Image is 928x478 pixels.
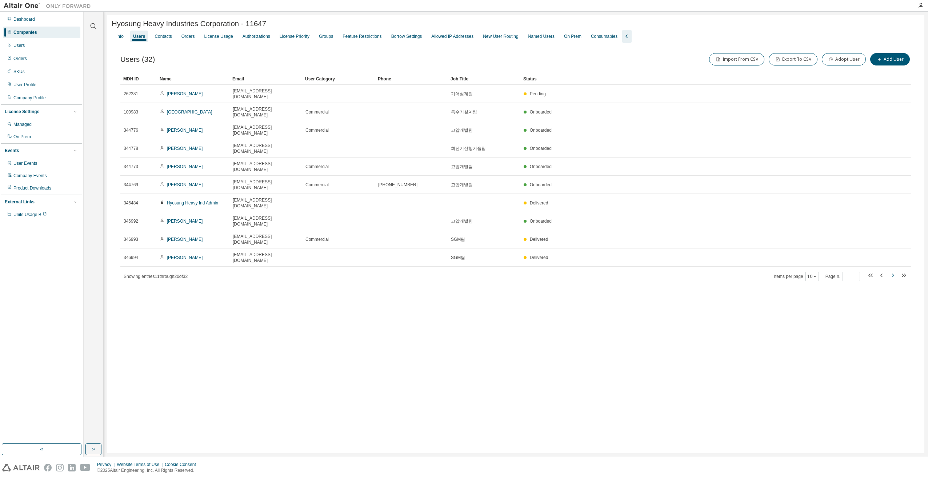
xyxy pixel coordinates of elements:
[530,91,546,96] span: Pending
[233,252,299,263] span: [EMAIL_ADDRESS][DOMAIN_NAME]
[13,122,32,127] div: Managed
[167,91,203,96] a: [PERSON_NAME]
[124,255,138,260] span: 346994
[204,33,233,39] div: License Usage
[124,182,138,188] span: 344769
[167,128,203,133] a: [PERSON_NAME]
[530,146,552,151] span: Onboarded
[391,33,422,39] div: Borrow Settings
[243,33,270,39] div: Authorizations
[305,164,329,170] span: Commercial
[305,73,372,85] div: User Category
[124,236,138,242] span: 346993
[160,73,227,85] div: Name
[97,467,200,474] p: © 2025 Altair Engineering, Inc. All Rights Reserved.
[319,33,333,39] div: Groups
[233,143,299,154] span: [EMAIL_ADDRESS][DOMAIN_NAME]
[13,69,25,75] div: SKUs
[530,109,552,115] span: Onboarded
[13,160,37,166] div: User Events
[80,464,91,471] img: youtube.svg
[451,127,473,133] span: 고압개발팀
[451,164,473,170] span: 고압개발팀
[774,272,819,281] span: Items per page
[13,29,37,35] div: Companies
[167,164,203,169] a: [PERSON_NAME]
[13,56,27,61] div: Orders
[530,128,552,133] span: Onboarded
[451,182,473,188] span: 고압개발팀
[68,464,76,471] img: linkedin.svg
[167,237,203,242] a: [PERSON_NAME]
[13,212,47,217] span: Units Usage BI
[133,33,145,39] div: Users
[822,53,866,65] button: Adopt User
[233,124,299,136] span: [EMAIL_ADDRESS][DOMAIN_NAME]
[165,462,200,467] div: Cookie Consent
[123,73,154,85] div: MDH ID
[233,197,299,209] span: [EMAIL_ADDRESS][DOMAIN_NAME]
[305,109,329,115] span: Commercial
[112,20,266,28] span: Hyosung Heavy Industries Corporation - 11647
[13,185,51,191] div: Product Downloads
[167,200,218,206] a: Hyosung Heavy Ind Admin
[451,146,486,151] span: 회전기선행기술팀
[13,43,25,48] div: Users
[523,73,868,85] div: Status
[709,53,764,65] button: Import From CSV
[13,95,46,101] div: Company Profile
[451,73,517,85] div: Job Title
[431,33,473,39] div: Allowed IP Addresses
[564,33,581,39] div: On Prem
[451,255,465,260] span: SGM팀
[124,109,138,115] span: 100983
[530,182,552,187] span: Onboarded
[13,82,36,88] div: User Profile
[56,464,64,471] img: instagram.svg
[530,164,552,169] span: Onboarded
[155,33,172,39] div: Contacts
[167,182,203,187] a: [PERSON_NAME]
[4,2,95,9] img: Altair One
[124,91,138,97] span: 262381
[233,215,299,227] span: [EMAIL_ADDRESS][DOMAIN_NAME]
[5,199,35,205] div: External Links
[825,272,860,281] span: Page n.
[2,464,40,471] img: altair_logo.svg
[233,234,299,245] span: [EMAIL_ADDRESS][DOMAIN_NAME]
[343,33,381,39] div: Feature Restrictions
[13,16,35,22] div: Dashboard
[167,219,203,224] a: [PERSON_NAME]
[181,33,195,39] div: Orders
[233,179,299,191] span: [EMAIL_ADDRESS][DOMAIN_NAME]
[807,274,817,279] button: 10
[530,237,548,242] span: Delivered
[530,200,548,206] span: Delivered
[124,274,188,279] span: Showing entries 11 through 20 of 32
[232,73,299,85] div: Email
[13,173,47,179] div: Company Events
[591,33,617,39] div: Consumables
[378,73,445,85] div: Phone
[124,218,138,224] span: 346992
[451,109,477,115] span: 특수기설계팀
[451,218,473,224] span: 고압개발팀
[233,106,299,118] span: [EMAIL_ADDRESS][DOMAIN_NAME]
[120,55,155,64] span: Users (32)
[233,88,299,100] span: [EMAIL_ADDRESS][DOMAIN_NAME]
[124,127,138,133] span: 344776
[483,33,518,39] div: New User Routing
[124,200,138,206] span: 346484
[5,148,19,154] div: Events
[167,109,212,115] a: [GEOGRAPHIC_DATA]
[117,462,165,467] div: Website Terms of Use
[305,182,329,188] span: Commercial
[5,109,39,115] div: License Settings
[97,462,117,467] div: Privacy
[280,33,309,39] div: License Priority
[13,134,31,140] div: On Prem
[528,33,555,39] div: Named Users
[305,127,329,133] span: Commercial
[167,146,203,151] a: [PERSON_NAME]
[451,91,473,97] span: 기어설계팀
